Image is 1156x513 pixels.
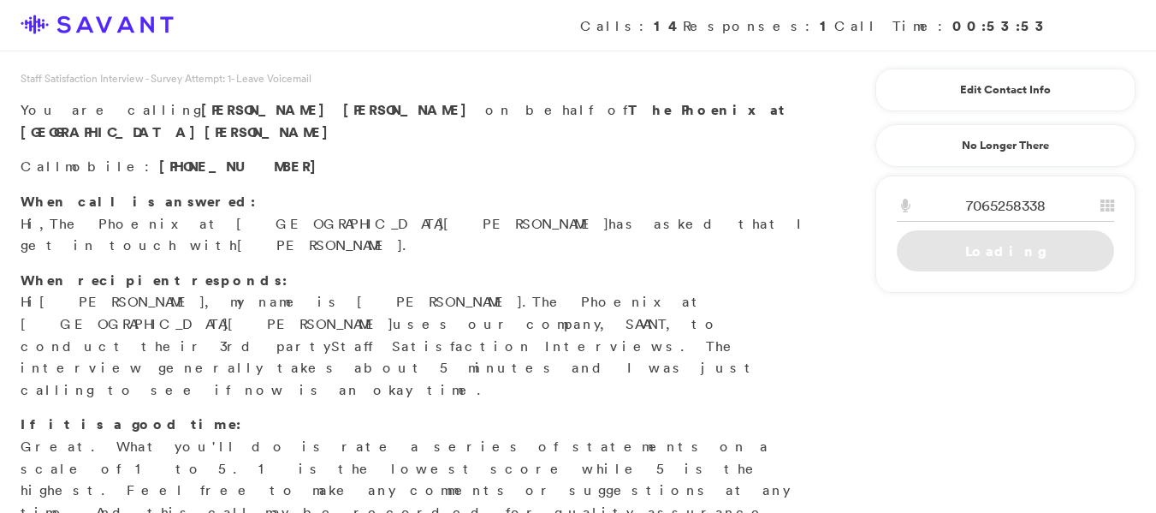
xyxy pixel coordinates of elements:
[820,16,834,35] strong: 1
[21,415,241,433] strong: If it is a good time:
[21,71,311,86] span: Staff Satisfaction Interview - Survey Attempt: 1 - Leave Voicemail
[21,271,288,289] strong: When recipient responds:
[343,100,476,119] span: [PERSON_NAME]
[237,236,402,254] span: [PERSON_NAME]
[159,157,325,176] span: [PHONE_NUMBER]
[21,99,810,143] p: You are calling on behalf of
[65,158,145,175] span: mobile
[21,270,810,402] p: Hi , my name is [PERSON_NAME]. uses our company, SAVANT, to conduct their 3rd party s. The interv...
[21,191,810,257] p: Hi, has asked that I get in touch with .
[875,124,1135,167] a: No Longer There
[952,16,1050,35] strong: 00:53:53
[897,76,1114,104] a: Edit Contact Info
[897,230,1114,271] a: Loading
[39,293,205,310] span: [PERSON_NAME]
[654,16,683,35] strong: 14
[201,100,334,119] span: [PERSON_NAME]
[21,192,256,211] strong: When call is answered:
[21,156,810,178] p: Call :
[50,215,608,232] span: The Phoenix at [GEOGRAPHIC_DATA][PERSON_NAME]
[331,337,666,355] span: Staff Satisfaction Interview
[21,100,786,141] strong: The Phoenix at [GEOGRAPHIC_DATA][PERSON_NAME]
[21,293,705,332] span: The Phoenix at [GEOGRAPHIC_DATA][PERSON_NAME]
